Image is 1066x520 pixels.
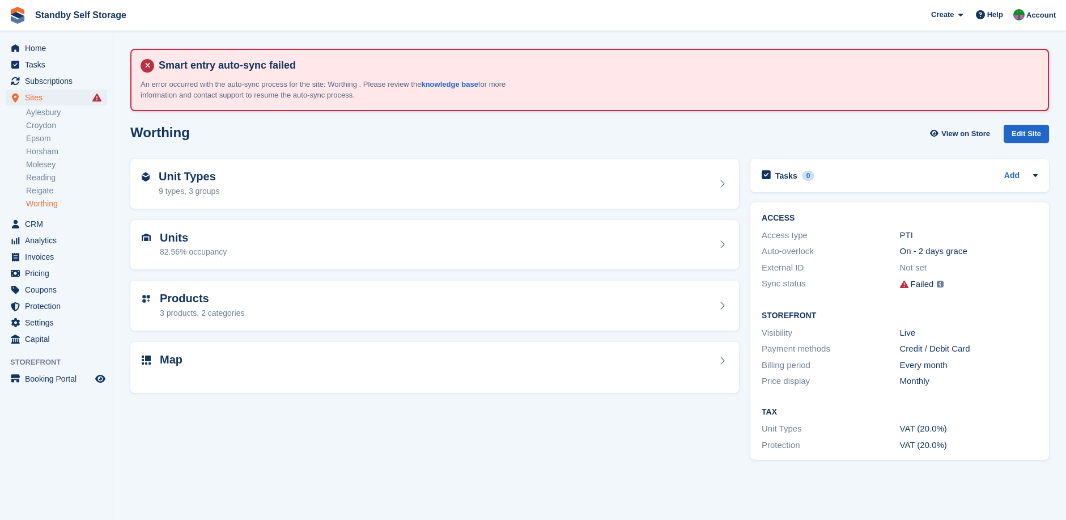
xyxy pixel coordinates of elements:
[900,327,1038,340] div: Live
[900,359,1038,372] div: Every month
[26,133,107,144] a: Epsom
[130,281,739,331] a: Products 3 products, 2 categories
[160,231,227,244] h2: Units
[25,232,93,248] span: Analytics
[154,59,1039,72] h4: Smart entry auto-sync failed
[159,185,219,197] div: 9 types, 3 groups
[762,375,899,388] div: Price display
[31,6,131,24] a: Standby Self Storage
[26,107,107,118] a: Aylesbury
[900,422,1038,436] div: VAT (20.0%)
[6,57,107,73] a: menu
[25,249,93,265] span: Invoices
[6,298,107,314] a: menu
[762,408,1038,417] h2: Tax
[141,79,537,101] p: An error occurred with the auto-sync process for the site: Worthing . Please review the for more ...
[900,439,1038,452] div: VAT (20.0%)
[25,73,93,89] span: Subscriptions
[937,281,944,288] img: icon-info-grey-7440780725fd019a000dd9b08b2336e03edf1995a4989e88bcd33f0948082b44.svg
[159,170,219,183] h2: Unit Types
[130,159,739,209] a: Unit Types 9 types, 3 groups
[25,216,93,232] span: CRM
[900,245,1038,258] div: On - 2 days grace
[6,90,107,105] a: menu
[26,198,107,209] a: Worthing
[775,171,797,181] h2: Tasks
[25,298,93,314] span: Protection
[1004,170,1020,183] a: Add
[25,90,93,105] span: Sites
[987,9,1003,20] span: Help
[1004,125,1049,143] div: Edit Site
[762,343,899,356] div: Payment methods
[762,327,899,340] div: Visibility
[25,282,93,298] span: Coupons
[26,159,107,170] a: Molesey
[6,249,107,265] a: menu
[931,9,954,20] span: Create
[142,234,151,242] img: unit-icn-7be61d7bf1b0ce9d3e12c5938cc71ed9869f7b940bace4675aadf7bd6d80202e.svg
[762,245,899,258] div: Auto-overlock
[6,40,107,56] a: menu
[94,372,107,386] a: Preview store
[142,172,150,181] img: unit-type-icn-2b2737a686de81e16bb02015468b77c625bbabd49415b5ef34ead5e3b44a266d.svg
[25,40,93,56] span: Home
[6,232,107,248] a: menu
[25,371,93,387] span: Booking Portal
[9,7,26,24] img: stora-icon-8386f47178a22dfd0bd8f6a31ec36ba5ce8667c1dd55bd0f319d3a0aa187defe.svg
[1004,125,1049,148] a: Edit Site
[1026,10,1056,21] span: Account
[762,422,899,436] div: Unit Types
[911,278,934,291] div: Failed
[160,246,227,258] div: 82.56% occupancy
[900,375,1038,388] div: Monthly
[762,229,899,242] div: Access type
[802,171,815,181] div: 0
[142,294,151,303] img: custom-product-icn-752c56ca05d30b4aa98f6f15887a0e09747e85b44ffffa43cff429088544963d.svg
[6,331,107,347] a: menu
[130,342,739,394] a: Map
[762,214,1038,223] h2: ACCESS
[26,185,107,196] a: Reigate
[160,292,244,305] h2: Products
[762,311,1038,320] h2: Storefront
[142,356,151,365] img: map-icn-33ee37083ee616e46c38cad1a60f524a97daa1e2b2c8c0bc3eb3415660979fc1.svg
[6,315,107,331] a: menu
[92,93,101,102] i: Smart entry sync failures have occurred
[160,353,182,366] h2: Map
[25,57,93,73] span: Tasks
[160,307,244,319] div: 3 products, 2 categories
[6,371,107,387] a: menu
[25,315,93,331] span: Settings
[900,343,1038,356] div: Credit / Debit Card
[26,120,107,131] a: Croydon
[762,277,899,291] div: Sync status
[130,220,739,270] a: Units 82.56% occupancy
[6,73,107,89] a: menu
[762,359,899,372] div: Billing period
[25,331,93,347] span: Capital
[10,357,113,368] span: Storefront
[900,261,1038,274] div: Not set
[26,172,107,183] a: Reading
[25,265,93,281] span: Pricing
[130,125,190,140] h2: Worthing
[900,229,1038,242] div: PTI
[26,146,107,157] a: Horsham
[421,80,478,88] a: knowledge base
[941,128,990,139] span: View on Store
[762,439,899,452] div: Protection
[6,216,107,232] a: menu
[928,125,995,143] a: View on Store
[6,265,107,281] a: menu
[762,261,899,274] div: External ID
[1013,9,1025,20] img: Michelle Mustoe
[6,282,107,298] a: menu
